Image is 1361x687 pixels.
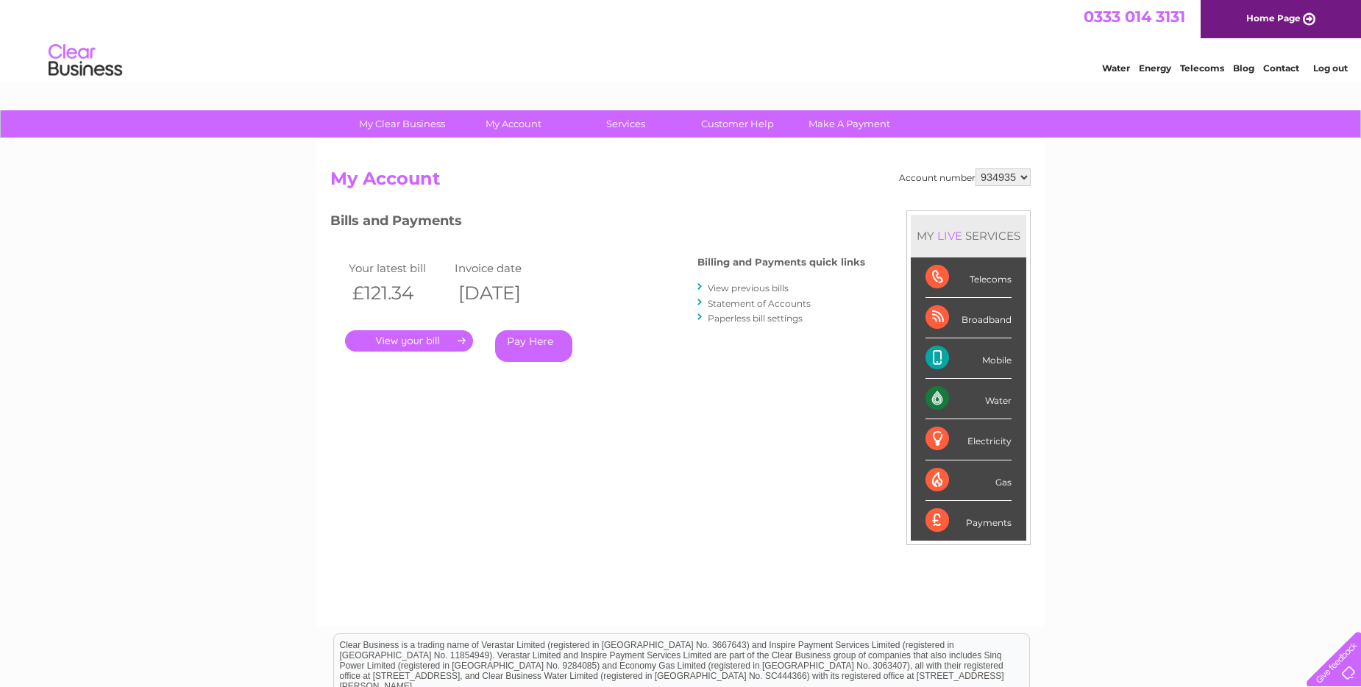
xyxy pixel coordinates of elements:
[1263,63,1299,74] a: Contact
[330,210,865,236] h3: Bills and Payments
[697,257,865,268] h4: Billing and Payments quick links
[453,110,575,138] a: My Account
[925,298,1012,338] div: Broadband
[708,313,803,324] a: Paperless bill settings
[565,110,686,138] a: Services
[345,278,451,308] th: £121.34
[48,38,123,83] img: logo.png
[451,278,557,308] th: [DATE]
[1313,63,1348,74] a: Log out
[1102,63,1130,74] a: Water
[345,330,473,352] a: .
[899,168,1031,186] div: Account number
[345,258,451,278] td: Your latest bill
[925,257,1012,298] div: Telecoms
[341,110,463,138] a: My Clear Business
[1233,63,1254,74] a: Blog
[495,330,572,362] a: Pay Here
[708,282,789,293] a: View previous bills
[708,298,811,309] a: Statement of Accounts
[925,338,1012,379] div: Mobile
[789,110,910,138] a: Make A Payment
[934,229,965,243] div: LIVE
[925,379,1012,419] div: Water
[911,215,1026,257] div: MY SERVICES
[677,110,798,138] a: Customer Help
[330,168,1031,196] h2: My Account
[925,460,1012,501] div: Gas
[451,258,557,278] td: Invoice date
[925,501,1012,541] div: Payments
[334,8,1029,71] div: Clear Business is a trading name of Verastar Limited (registered in [GEOGRAPHIC_DATA] No. 3667643...
[925,419,1012,460] div: Electricity
[1084,7,1185,26] a: 0333 014 3131
[1139,63,1171,74] a: Energy
[1180,63,1224,74] a: Telecoms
